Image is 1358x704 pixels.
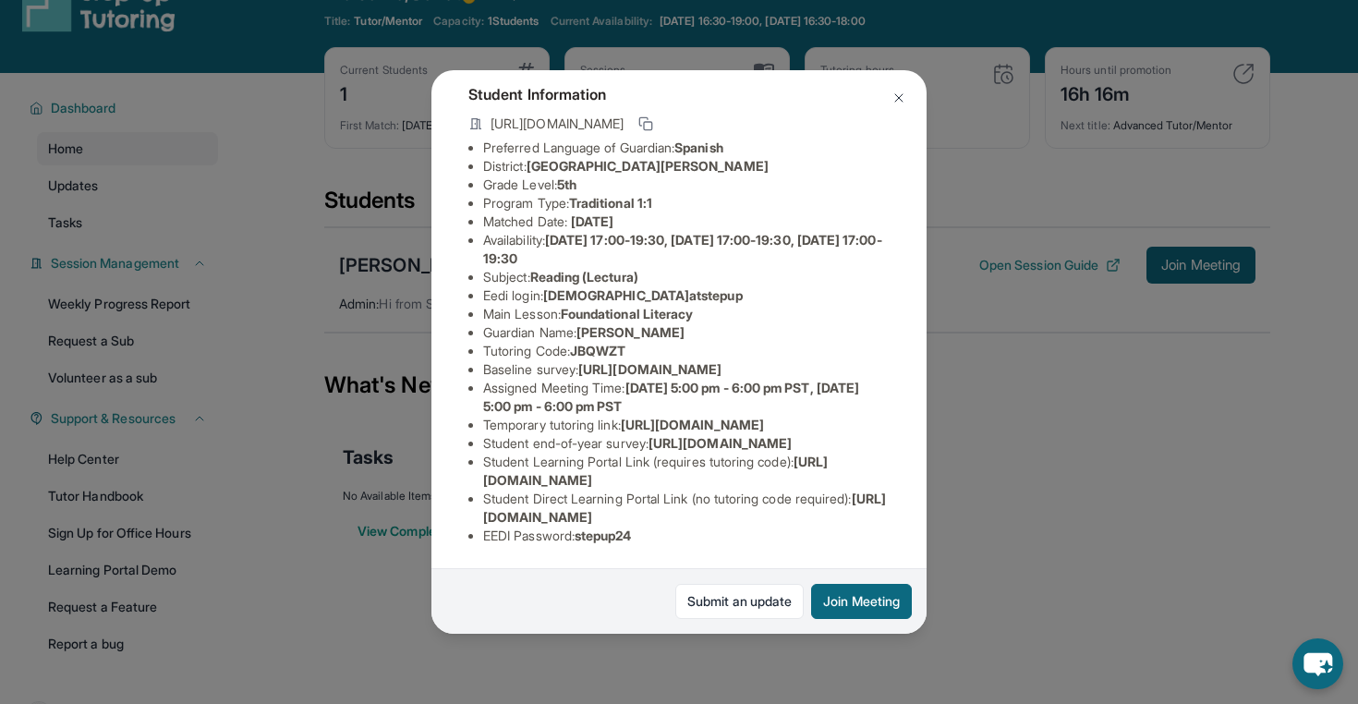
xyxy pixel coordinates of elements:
li: Availability: [483,231,890,268]
li: Baseline survey : [483,360,890,379]
span: [URL][DOMAIN_NAME] [649,435,792,451]
span: [DATE] [571,213,613,229]
button: Copy link [635,113,657,135]
span: [URL][DOMAIN_NAME] [491,115,624,133]
li: Matched Date: [483,212,890,231]
span: [DEMOGRAPHIC_DATA]atstepup [543,287,743,303]
span: [URL][DOMAIN_NAME] [578,361,721,377]
li: Student end-of-year survey : [483,434,890,453]
span: 5th [557,176,576,192]
span: [DATE] 17:00-19:30, [DATE] 17:00-19:30, [DATE] 17:00-19:30 [483,232,882,266]
li: Assigned Meeting Time : [483,379,890,416]
span: Reading (Lectura) [530,269,638,285]
span: Traditional 1:1 [569,195,652,211]
span: [URL][DOMAIN_NAME] [621,417,764,432]
li: Main Lesson : [483,305,890,323]
li: Temporary tutoring link : [483,416,890,434]
span: [DATE] 5:00 pm - 6:00 pm PST, [DATE] 5:00 pm - 6:00 pm PST [483,380,859,414]
span: [PERSON_NAME] [576,324,685,340]
span: stepup24 [575,528,632,543]
li: Preferred Language of Guardian: [483,139,890,157]
li: Guardian Name : [483,323,890,342]
li: Tutoring Code : [483,342,890,360]
li: District: [483,157,890,176]
li: Program Type: [483,194,890,212]
li: Grade Level: [483,176,890,194]
button: Join Meeting [811,584,912,619]
h4: Student Information [468,83,890,105]
li: EEDI Password : [483,527,890,545]
li: Eedi login : [483,286,890,305]
span: Foundational Literacy [561,306,693,322]
li: Student Direct Learning Portal Link (no tutoring code required) : [483,490,890,527]
span: [GEOGRAPHIC_DATA][PERSON_NAME] [527,158,769,174]
li: Student Learning Portal Link (requires tutoring code) : [483,453,890,490]
button: chat-button [1292,638,1343,689]
img: Close Icon [891,91,906,105]
li: Subject : [483,268,890,286]
span: Spanish [674,140,723,155]
span: JBQWZT [570,343,625,358]
a: Submit an update [675,584,804,619]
